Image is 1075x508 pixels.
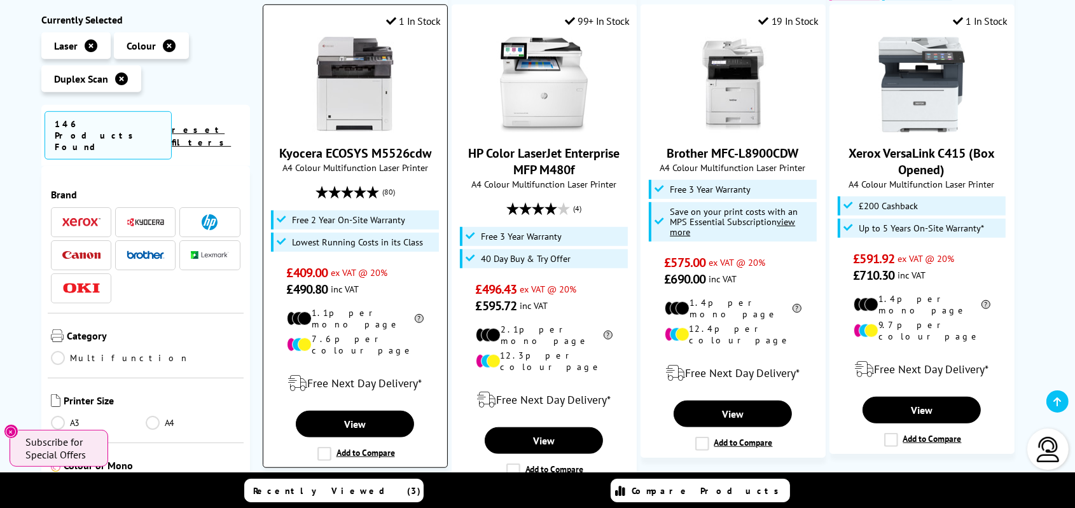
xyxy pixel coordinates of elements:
[62,282,101,293] img: OKI
[287,307,424,330] li: 1.1p per mono page
[287,333,424,356] li: 7.6p per colour page
[611,479,790,502] a: Compare Products
[331,283,359,295] span: inc VAT
[573,196,581,221] span: (4)
[863,397,981,423] a: View
[127,217,165,226] img: Kyocera
[854,293,990,316] li: 1.4p per mono page
[670,184,751,195] span: Free 3 Year Warranty
[496,122,592,135] a: HP Color LaserJet Enterprise MFP M480f
[481,231,562,242] span: Free 3 Year Warranty
[25,436,95,461] span: Subscribe for Special Offers
[565,15,630,27] div: 99+ In Stock
[292,237,423,247] span: Lowest Running Costs in its Class
[127,39,156,51] span: Colour
[202,214,218,230] img: HP
[468,145,620,178] a: HP Color LaserJet Enterprise MFP M480f
[51,394,60,406] img: Printer Size
[884,433,962,447] label: Add to Compare
[64,458,240,474] span: Colour or Mono
[670,216,795,238] u: view more
[632,485,786,497] span: Compare Products
[253,485,421,497] span: Recently Viewed (3)
[51,415,146,429] a: A3
[854,267,895,284] span: £710.30
[386,15,441,27] div: 1 In Stock
[898,269,926,281] span: inc VAT
[331,266,387,278] span: ex VAT @ 20%
[476,298,517,314] span: £595.72
[648,355,819,391] div: modal_delivery
[709,256,765,268] span: ex VAT @ 20%
[127,247,165,263] a: Brother
[54,39,78,51] span: Laser
[520,283,576,295] span: ex VAT @ 20%
[307,122,403,135] a: Kyocera ECOSYS M5526cdw
[665,323,801,346] li: 12.4p per colour page
[476,281,517,298] span: £496.43
[485,427,603,454] a: View
[496,37,592,132] img: HP Color LaserJet Enterprise MFP M480f
[898,252,954,264] span: ex VAT @ 20%
[62,214,101,230] a: Xerox
[758,15,818,27] div: 19 In Stock
[859,223,984,233] span: Up to 5 Years On-Site Warranty*
[307,37,403,132] img: Kyocera ECOSYS M5526cdw
[54,72,108,85] span: Duplex Scan
[62,251,101,259] img: Canon
[859,201,918,211] span: £200 Cashback
[270,161,441,174] span: A4 Colour Multifunction Laser Printer
[51,188,240,200] span: Brand
[62,280,101,296] a: OKI
[191,251,229,259] img: Lexmark
[191,247,229,263] a: Lexmark
[287,281,328,298] span: £490.80
[685,122,780,135] a: Brother MFC-L8900CDW
[51,329,64,341] img: Category
[459,382,630,418] div: modal_delivery
[476,324,613,347] li: 2.1p per mono page
[874,122,969,135] a: Xerox VersaLink C415 (Box Opened)
[648,161,819,174] span: A4 Colour Multifunction Laser Printer
[709,273,737,285] span: inc VAT
[41,13,250,25] div: Currently Selected
[695,437,773,451] label: Add to Compare
[836,178,1008,190] span: A4 Colour Multifunction Laser Printer
[172,123,231,148] a: reset filters
[665,297,801,320] li: 1.4p per mono page
[481,254,571,264] span: 40 Day Buy & Try Offer
[296,411,414,437] a: View
[146,415,240,429] a: A4
[1036,437,1061,462] img: user-headset-light.svg
[45,111,172,159] span: 146 Products Found
[51,350,190,364] a: Multifunction
[665,254,706,271] span: £575.00
[317,447,395,461] label: Add to Compare
[667,145,799,161] a: Brother MFC-L8900CDW
[191,214,229,230] a: HP
[520,299,548,312] span: inc VAT
[287,264,328,281] span: £409.00
[476,350,613,373] li: 12.3p per colour page
[685,37,780,132] img: Brother MFC-L8900CDW
[849,145,995,178] a: Xerox VersaLink C415 (Box Opened)
[244,479,424,502] a: Recently Viewed (3)
[67,329,240,344] span: Category
[459,178,630,190] span: A4 Colour Multifunction Laser Printer
[382,180,395,204] span: (80)
[292,215,405,225] span: Free 2 Year On-Site Warranty
[953,15,1008,27] div: 1 In Stock
[279,145,431,161] a: Kyocera ECOSYS M5526cdw
[64,394,240,409] span: Printer Size
[127,214,165,230] a: Kyocera
[127,250,165,259] img: Brother
[4,424,18,439] button: Close
[670,205,798,238] span: Save on your print costs with an MPS Essential Subscription
[270,366,441,401] div: modal_delivery
[665,271,706,287] span: £690.00
[674,401,792,427] a: View
[62,217,101,226] img: Xerox
[874,37,969,132] img: Xerox VersaLink C415 (Box Opened)
[506,463,584,477] label: Add to Compare
[62,247,101,263] a: Canon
